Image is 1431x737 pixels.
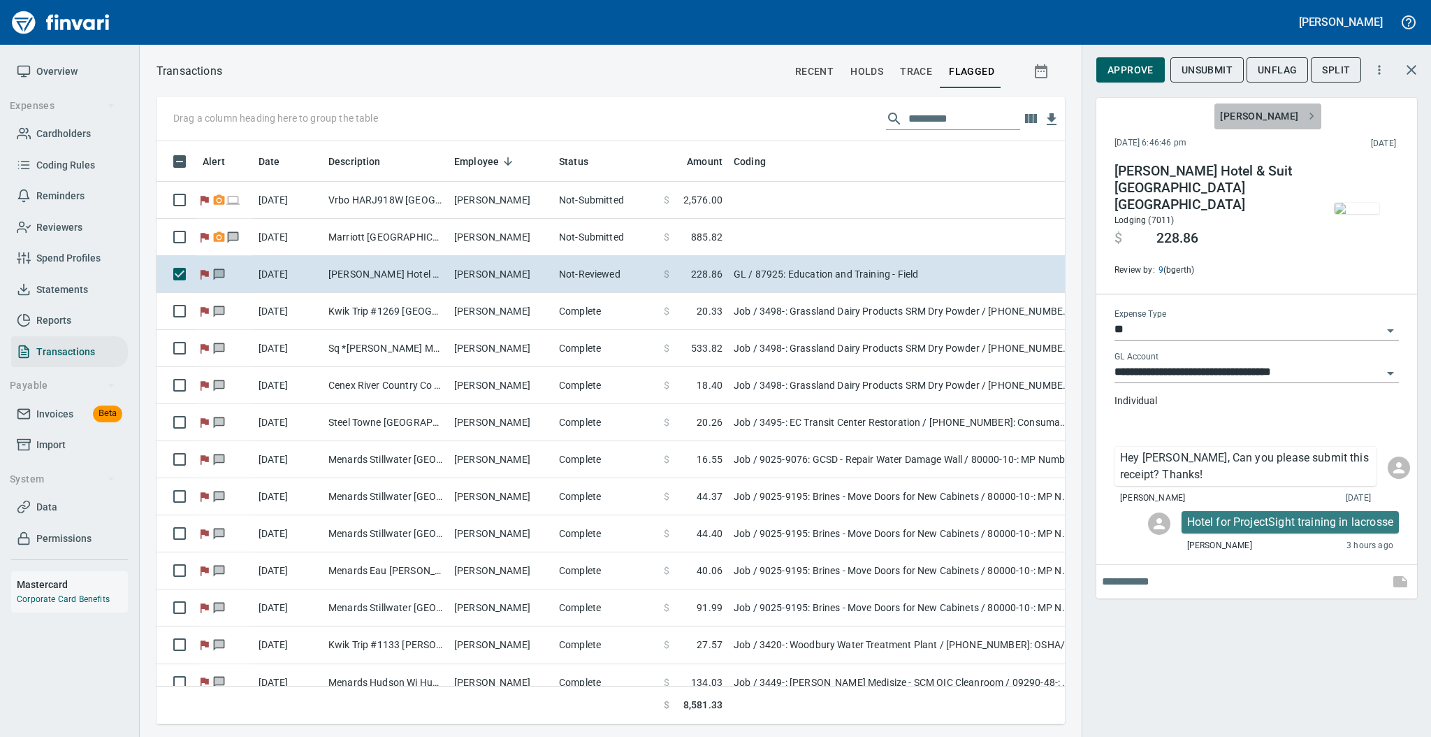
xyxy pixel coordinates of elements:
[664,601,669,615] span: $
[691,230,722,244] span: 885.82
[253,330,323,367] td: [DATE]
[93,406,122,422] span: Beta
[664,341,669,355] span: $
[1114,136,1279,150] span: [DATE] 6:46:46 pm
[1346,492,1371,506] span: [DATE]
[11,274,128,306] a: Statements
[212,380,226,389] span: Has messages
[212,640,226,649] span: Has messages
[1107,62,1154,79] span: Approve
[664,452,669,466] span: $
[212,232,226,241] span: Receipt Required
[11,523,128,554] a: Permissions
[8,6,113,39] img: Finvari
[1383,565,1417,599] span: This records your note into the expense. If you would like to send a message to an employee inste...
[1395,53,1428,87] button: Close transaction
[11,212,128,243] a: Reviewers
[197,343,212,352] span: Flagged
[553,589,658,627] td: Complete
[253,367,323,404] td: [DATE]
[1096,57,1165,83] button: Approve
[323,552,449,589] td: Menards Eau [PERSON_NAME] [PERSON_NAME] Eau [PERSON_NAME]
[664,304,669,318] span: $
[323,664,449,701] td: Menards Hudson Wi Hudson [GEOGRAPHIC_DATA]
[323,478,449,515] td: Menards Stillwater [GEOGRAPHIC_DATA] [GEOGRAPHIC_DATA] [GEOGRAPHIC_DATA]
[664,193,669,207] span: $
[449,330,553,367] td: [PERSON_NAME]
[553,552,658,589] td: Complete
[734,153,784,170] span: Coding
[4,93,121,119] button: Expenses
[697,304,722,318] span: 20.33
[697,601,722,615] span: 91.99
[728,627,1077,664] td: Job / 3420-: Woodbury Water Treatment Plant / [PHONE_NUMBER]: OSHA/Safety CM/GC / 8: Indirects
[728,589,1077,627] td: Job / 9025-9195: Brines - Move Doors for New Cabinets / 80000-10-: MP Numbers / 2: Material
[11,492,128,523] a: Data
[197,380,212,389] span: Flagged
[197,603,212,612] span: Flagged
[1381,364,1400,383] button: Open
[728,478,1077,515] td: Job / 9025-9195: Brines - Move Doors for New Cabinets / 80000-10-: MP Numbers / 2: Material
[11,56,128,87] a: Overview
[1220,108,1315,125] span: [PERSON_NAME]
[328,153,399,170] span: Description
[553,256,658,293] td: Not-Reviewed
[449,589,553,627] td: [PERSON_NAME]
[728,256,1077,293] td: GL / 87925: Education and Training - Field
[1295,11,1386,33] button: [PERSON_NAME]
[1170,57,1244,83] button: Unsubmit
[36,312,71,329] span: Reports
[323,293,449,330] td: Kwik Trip #1269 [GEOGRAPHIC_DATA] WI
[323,182,449,219] td: Vrbo HARJ918W [GEOGRAPHIC_DATA] [GEOGRAPHIC_DATA]
[212,529,226,538] span: Has messages
[1364,55,1395,85] button: More
[197,640,212,649] span: Flagged
[36,157,95,174] span: Coding Rules
[11,243,128,274] a: Spend Profiles
[697,638,722,652] span: 27.57
[697,489,722,503] span: 44.37
[212,455,226,464] span: Has messages
[323,404,449,441] td: Steel Towne [GEOGRAPHIC_DATA] [GEOGRAPHIC_DATA] [GEOGRAPHIC_DATA]
[697,452,722,466] span: 16.55
[323,256,449,293] td: [PERSON_NAME] Hotel & Suit [GEOGRAPHIC_DATA] [GEOGRAPHIC_DATA]
[323,441,449,478] td: Menards Stillwater [GEOGRAPHIC_DATA] [GEOGRAPHIC_DATA] [GEOGRAPHIC_DATA]
[664,638,669,652] span: $
[323,627,449,664] td: Kwik Trip #1133 [PERSON_NAME] WI
[323,515,449,552] td: Menards Stillwater [GEOGRAPHIC_DATA] [GEOGRAPHIC_DATA] [GEOGRAPHIC_DATA]
[197,195,212,204] span: Flagged
[553,478,658,515] td: Complete
[683,698,722,713] span: 8,581.33
[1299,15,1383,29] h5: [PERSON_NAME]
[449,552,553,589] td: [PERSON_NAME]
[691,267,722,281] span: 228.86
[36,436,66,454] span: Import
[259,153,298,170] span: Date
[454,153,517,170] span: Employee
[664,415,669,429] span: $
[11,118,128,150] a: Cardholders
[10,377,115,394] span: Payable
[253,515,323,552] td: [DATE]
[1120,492,1185,506] span: [PERSON_NAME]
[559,153,606,170] span: Status
[553,627,658,664] td: Complete
[36,499,57,516] span: Data
[253,404,323,441] td: [DATE]
[253,441,323,478] td: [DATE]
[691,675,722,689] span: 134.03
[728,552,1077,589] td: Job / 9025-9195: Brines - Move Doors for New Cabinets / 80000-10-: MP Numbers / 2: Material
[253,219,323,256] td: [DATE]
[212,603,226,612] span: Has messages
[173,111,378,125] p: Drag a column heading here to group the table
[664,527,669,541] span: $
[1114,230,1122,247] span: $
[212,677,226,686] span: Has messages
[157,63,222,80] p: Transactions
[212,343,226,352] span: Has messages
[664,230,669,244] span: $
[323,367,449,404] td: Cenex River Country Co [GEOGRAPHIC_DATA] [GEOGRAPHIC_DATA]
[728,293,1077,330] td: Job / 3498-: Grassland Dairy Products SRM Dry Powder / [PHONE_NUMBER]: Fuel for General Condition...
[559,153,588,170] span: Status
[197,269,212,278] span: Flagged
